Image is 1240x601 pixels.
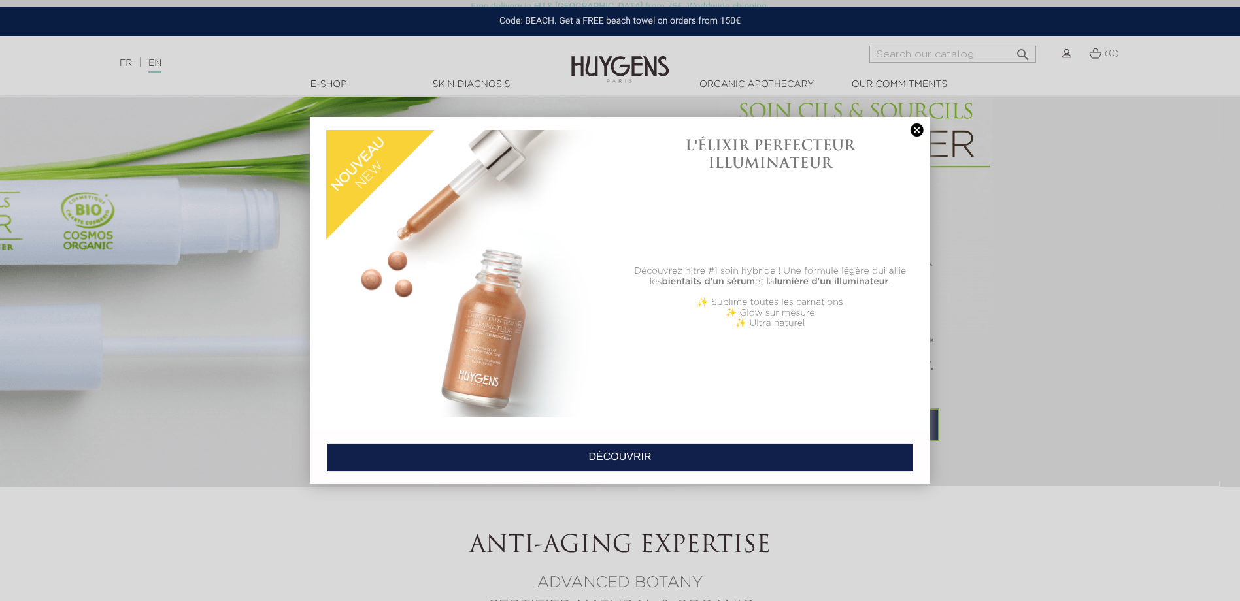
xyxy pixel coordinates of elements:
[627,308,914,318] p: ✨ Glow sur mesure
[627,297,914,308] p: ✨ Sublime toutes les carnations
[327,443,913,472] a: DÉCOUVRIR
[627,266,914,287] p: Découvrez nitre #1 soin hybride ! Une formule légère qui allie les et la .
[662,277,755,286] b: bienfaits d'un sérum
[627,318,914,329] p: ✨ Ultra naturel
[775,277,889,286] b: lumière d'un illuminateur
[627,137,914,171] h1: L'ÉLIXIR PERFECTEUR ILLUMINATEUR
